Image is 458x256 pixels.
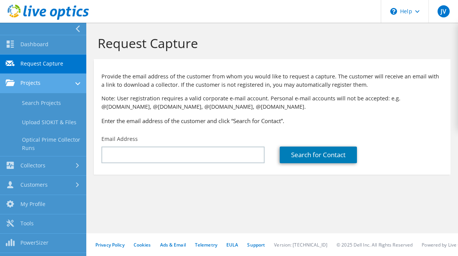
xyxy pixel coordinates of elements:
[101,117,443,125] h3: Enter the email address of the customer and click “Search for Contact”.
[280,147,357,163] a: Search for Contact
[336,242,413,248] li: © 2025 Dell Inc. All Rights Reserved
[247,242,265,248] a: Support
[134,242,151,248] a: Cookies
[95,242,125,248] a: Privacy Policy
[101,72,443,89] p: Provide the email address of the customer from whom you would like to request a capture. The cust...
[274,242,327,248] li: Version: [TECHNICAL_ID]
[160,242,186,248] a: Ads & Email
[390,8,397,15] svg: \n
[195,242,217,248] a: Telemetry
[98,35,443,51] h1: Request Capture
[226,242,238,248] a: EULA
[438,5,450,17] span: JV
[101,135,138,143] label: Email Address
[101,94,443,111] p: Note: User registration requires a valid corporate e-mail account. Personal e-mail accounts will ...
